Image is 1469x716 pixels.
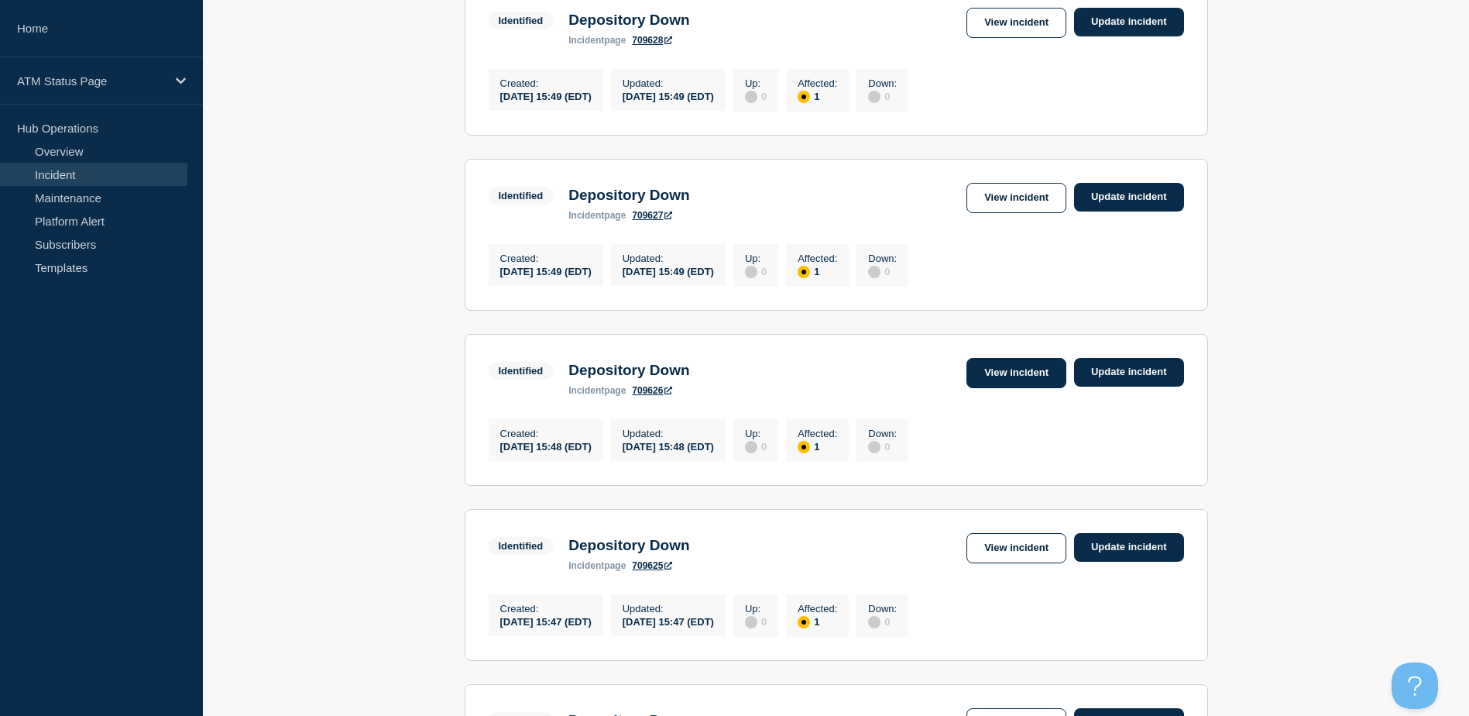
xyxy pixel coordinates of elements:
a: View incident [966,533,1066,563]
a: Update incident [1074,183,1184,212]
div: 0 [745,614,767,628]
div: [DATE] 15:48 (EDT) [623,439,714,453]
div: 1 [798,439,837,453]
span: Identified [489,187,554,205]
p: Down : [868,428,897,439]
div: disabled [745,266,757,278]
p: Affected : [798,603,837,614]
span: incident [568,35,604,46]
div: [DATE] 15:49 (EDT) [500,89,592,102]
h3: Depository Down [568,537,689,554]
p: Created : [500,603,592,614]
a: Update incident [1074,8,1184,36]
a: 709625 [632,560,672,571]
div: 0 [868,439,897,453]
div: [DATE] 15:48 (EDT) [500,439,592,453]
p: Up : [745,428,767,439]
span: incident [568,210,604,221]
p: Created : [500,428,592,439]
a: Update incident [1074,533,1184,562]
p: Updated : [623,77,714,89]
a: View incident [966,358,1066,388]
div: [DATE] 15:49 (EDT) [500,264,592,277]
a: Update incident [1074,358,1184,387]
div: [DATE] 15:47 (EDT) [623,614,714,628]
div: disabled [745,91,757,103]
p: page [568,210,626,221]
p: Down : [868,603,897,614]
span: incident [568,560,604,571]
div: affected [798,266,810,278]
span: Identified [489,537,554,555]
p: Affected : [798,428,837,439]
p: Updated : [623,428,714,439]
span: Identified [489,12,554,29]
div: 0 [745,439,767,453]
p: Created : [500,253,592,264]
p: page [568,560,626,571]
h3: Depository Down [568,187,689,204]
p: Down : [868,77,897,89]
div: disabled [745,441,757,453]
div: disabled [868,616,880,628]
div: affected [798,616,810,628]
span: incident [568,385,604,396]
div: [DATE] 15:49 (EDT) [623,89,714,102]
p: Up : [745,603,767,614]
span: Identified [489,362,554,380]
div: 0 [868,89,897,103]
div: 0 [745,89,767,103]
p: Affected : [798,253,837,264]
iframe: Help Scout Beacon - Open [1392,663,1438,709]
p: Down : [868,253,897,264]
p: Up : [745,253,767,264]
h3: Depository Down [568,362,689,379]
div: affected [798,91,810,103]
a: 709626 [632,385,672,396]
a: 709628 [632,35,672,46]
div: 0 [745,264,767,278]
div: 0 [868,614,897,628]
div: [DATE] 15:49 (EDT) [623,264,714,277]
div: affected [798,441,810,453]
p: Created : [500,77,592,89]
div: disabled [868,91,880,103]
div: disabled [745,616,757,628]
p: page [568,35,626,46]
a: View incident [966,8,1066,38]
div: disabled [868,266,880,278]
p: Up : [745,77,767,89]
div: 1 [798,614,837,628]
p: Updated : [623,603,714,614]
p: page [568,385,626,396]
p: Updated : [623,253,714,264]
h3: Depository Down [568,12,689,29]
div: 0 [868,264,897,278]
div: [DATE] 15:47 (EDT) [500,614,592,628]
div: 1 [798,89,837,103]
a: 709627 [632,210,672,221]
div: 1 [798,264,837,278]
div: disabled [868,441,880,453]
p: ATM Status Page [17,74,166,88]
a: View incident [966,183,1066,213]
p: Affected : [798,77,837,89]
